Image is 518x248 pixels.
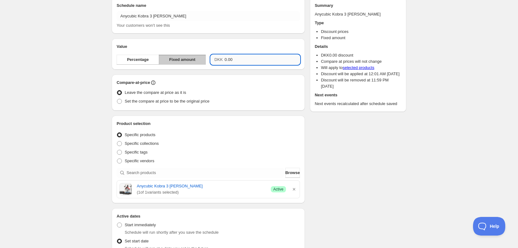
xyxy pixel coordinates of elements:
h2: Compare-at-price [117,80,150,86]
a: selected products [343,65,374,70]
li: Will apply to [321,65,401,71]
p: Anycubic Kobra 3 [PERSON_NAME] [315,11,401,17]
span: Schedule will run shortly after you save the schedule [125,230,219,235]
li: Discount will be applied at 12:01 AM [DATE] [321,71,401,77]
span: Set the compare at price to be the original price [125,99,209,103]
span: Percentage [127,57,149,63]
button: Browse [285,168,300,178]
li: Discount will be removed at 11:59 PM [DATE] [321,77,401,90]
iframe: Toggle Customer Support [473,217,506,236]
button: Percentage [117,55,159,65]
button: Fixed amount [159,55,206,65]
h2: Details [315,44,401,50]
h2: Type [315,20,401,26]
span: Specific products [125,132,155,137]
span: Specific vendors [125,158,154,163]
li: Fixed amount [321,35,401,41]
li: DKK 0.00 discount [321,52,401,58]
span: DKK [214,57,223,62]
span: Fixed amount [169,57,195,63]
span: Browse [285,170,300,176]
h2: Product selection [117,121,300,127]
span: Set start date [125,239,149,243]
h2: Next events [315,92,401,98]
span: Start immediately [125,223,156,227]
input: Search products [127,168,284,178]
li: Compare at prices will not change [321,58,401,65]
span: Specific collections [125,141,159,146]
h2: Schedule name [117,2,300,9]
span: Specific tags [125,150,148,154]
h2: Active dates [117,213,300,219]
h2: Summary [315,2,401,9]
p: Next events recalculated after schedule saved [315,101,401,107]
span: Your customers won't see this [117,23,170,28]
li: Discount prices [321,29,401,35]
h2: Value [117,44,300,50]
span: Active [273,187,284,192]
a: Anycubic Kobra 3 [PERSON_NAME] [137,183,266,189]
span: ( 1 of 1 variants selected) [137,189,266,195]
span: Leave the compare at price as it is [125,90,186,95]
